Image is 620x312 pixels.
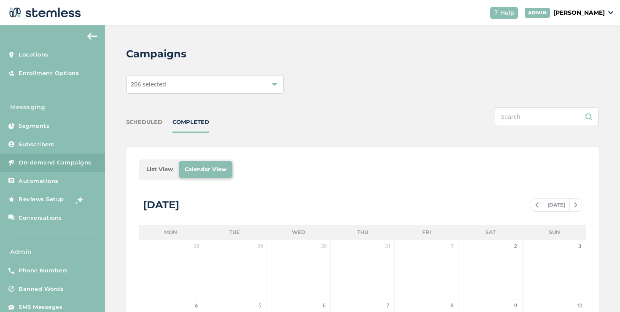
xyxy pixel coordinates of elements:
span: Enrollment Options [19,69,79,78]
span: Segments [19,122,49,130]
span: Banned Words [19,285,63,293]
input: Search [495,107,599,126]
span: Locations [19,51,49,59]
li: List View [140,161,179,178]
img: glitter-stars-b7820f95.gif [70,191,87,208]
p: [PERSON_NAME] [553,8,605,17]
span: 206 selected [131,80,166,88]
h2: Campaigns [126,46,186,62]
img: icon_down-arrow-small-66adaf34.svg [608,11,613,14]
span: Automations [19,177,59,186]
span: Reviews Setup [19,195,64,204]
img: icon-arrow-back-accent-c549486e.svg [87,33,97,40]
span: Conversations [19,214,62,222]
iframe: Chat Widget [578,272,620,312]
div: ADMIN [525,8,550,18]
span: Subscribers [19,140,54,149]
span: SMS Messages [19,303,62,312]
span: Phone Numbers [19,266,68,275]
div: COMPLETED [173,118,209,126]
span: Help [500,8,515,17]
div: SCHEDULED [126,118,162,126]
li: Calendar View [179,161,232,178]
span: On-demand Campaigns [19,159,92,167]
img: logo-dark-0685b13c.svg [7,4,81,21]
img: icon-help-white-03924b79.svg [493,10,499,15]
